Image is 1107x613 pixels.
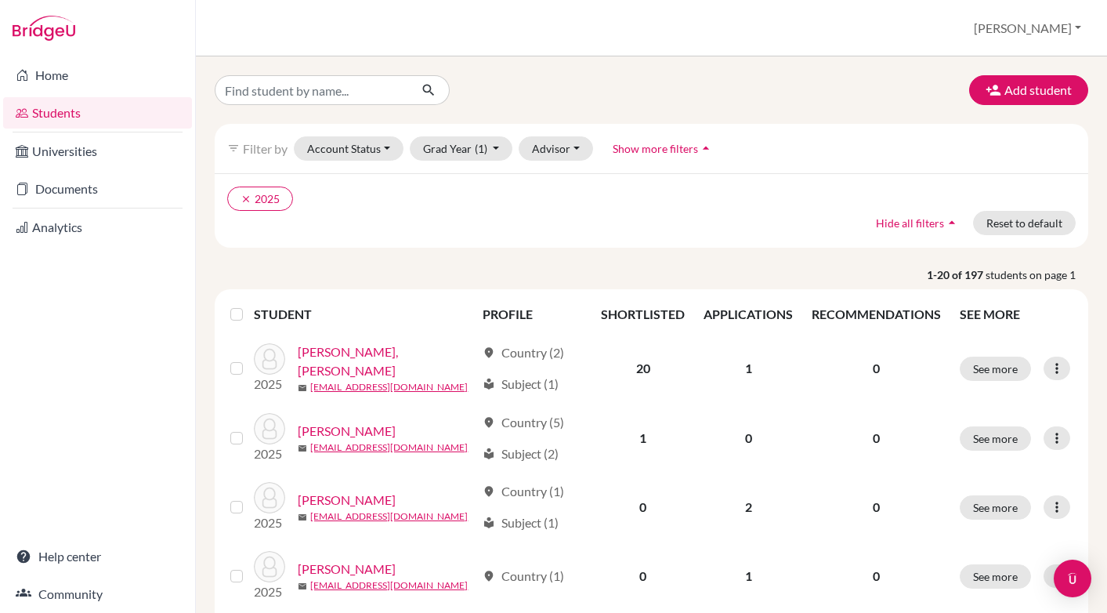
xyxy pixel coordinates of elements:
[254,582,285,601] p: 2025
[254,482,285,513] img: Alfaro, Geovanni
[3,136,192,167] a: Universities
[254,375,285,394] p: 2025
[310,441,468,455] a: [EMAIL_ADDRESS][DOMAIN_NAME]
[591,542,694,611] td: 0
[694,542,802,611] td: 1
[599,136,727,161] button: Show more filtersarrow_drop_up
[483,448,495,460] span: local_library
[483,513,559,532] div: Subject (1)
[483,416,495,429] span: location_on
[3,212,192,243] a: Analytics
[227,142,240,154] i: filter_list
[254,513,285,532] p: 2025
[3,579,192,610] a: Community
[483,343,564,362] div: Country (2)
[960,564,1031,589] button: See more
[254,296,472,333] th: STUDENT
[483,567,564,586] div: Country (1)
[483,378,495,390] span: local_library
[473,296,591,333] th: PROFILE
[960,426,1031,451] button: See more
[812,498,941,517] p: 0
[591,473,694,542] td: 0
[483,413,564,432] div: Country (5)
[591,404,694,473] td: 1
[241,194,251,205] i: clear
[613,142,698,155] span: Show more filters
[254,444,285,463] p: 2025
[3,60,192,91] a: Home
[591,333,694,404] td: 20
[483,482,564,501] div: Country (1)
[698,140,714,156] i: arrow_drop_up
[3,173,192,205] a: Documents
[927,267,986,283] strong: 1-20 of 197
[519,136,593,161] button: Advisor
[298,582,307,591] span: mail
[483,375,559,394] div: Subject (1)
[969,75,1088,105] button: Add student
[973,211,1076,235] button: Reset to default
[944,215,960,230] i: arrow_drop_up
[298,383,307,393] span: mail
[215,75,409,105] input: Find student by name...
[475,142,487,155] span: (1)
[876,216,944,230] span: Hide all filters
[802,296,950,333] th: RECOMMENDATIONS
[483,444,559,463] div: Subject (2)
[298,513,307,522] span: mail
[986,267,1088,283] span: students on page 1
[950,296,1082,333] th: SEE MORE
[967,13,1088,43] button: [PERSON_NAME]
[694,404,802,473] td: 0
[483,485,495,498] span: location_on
[483,346,495,359] span: location_on
[3,541,192,572] a: Help center
[3,97,192,129] a: Students
[483,517,495,529] span: local_library
[227,187,293,211] button: clear2025
[13,16,75,41] img: Bridge-U
[310,579,468,593] a: [EMAIL_ADDRESS][DOMAIN_NAME]
[243,141,288,156] span: Filter by
[591,296,694,333] th: SHORTLISTED
[254,343,285,375] img: Abrams, Gable
[960,357,1031,381] button: See more
[812,429,941,448] p: 0
[960,495,1031,520] button: See more
[694,296,802,333] th: APPLICATIONS
[310,510,468,524] a: [EMAIL_ADDRESS][DOMAIN_NAME]
[694,473,802,542] td: 2
[298,343,475,380] a: [PERSON_NAME], [PERSON_NAME]
[410,136,513,161] button: Grad Year(1)
[483,570,495,582] span: location_on
[298,422,396,441] a: [PERSON_NAME]
[812,359,941,378] p: 0
[254,413,285,444] img: Acosta, Federico
[254,551,285,582] img: Alvarado, Francisco
[294,136,403,161] button: Account Status
[298,444,307,453] span: mail
[863,211,973,235] button: Hide all filtersarrow_drop_up
[310,380,468,394] a: [EMAIL_ADDRESS][DOMAIN_NAME]
[298,491,396,510] a: [PERSON_NAME]
[298,560,396,579] a: [PERSON_NAME]
[694,333,802,404] td: 1
[1054,560,1091,597] div: Open Intercom Messenger
[812,567,941,586] p: 0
